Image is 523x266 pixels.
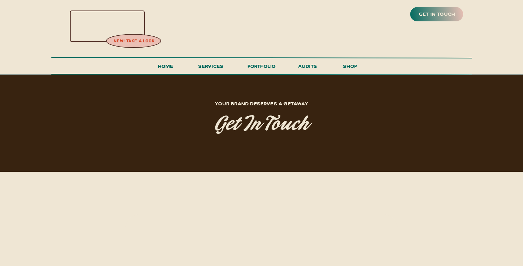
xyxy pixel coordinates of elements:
h1: Your brand deserves a getaway [181,99,342,108]
a: shop [333,62,367,74]
a: portfolio [245,62,278,75]
a: Home [155,62,176,75]
a: new! take a look [106,38,163,45]
a: audits [297,62,318,74]
span: services [198,63,224,69]
h1: get in touch [150,114,373,136]
a: services [196,62,225,75]
a: get in touch [417,9,457,19]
